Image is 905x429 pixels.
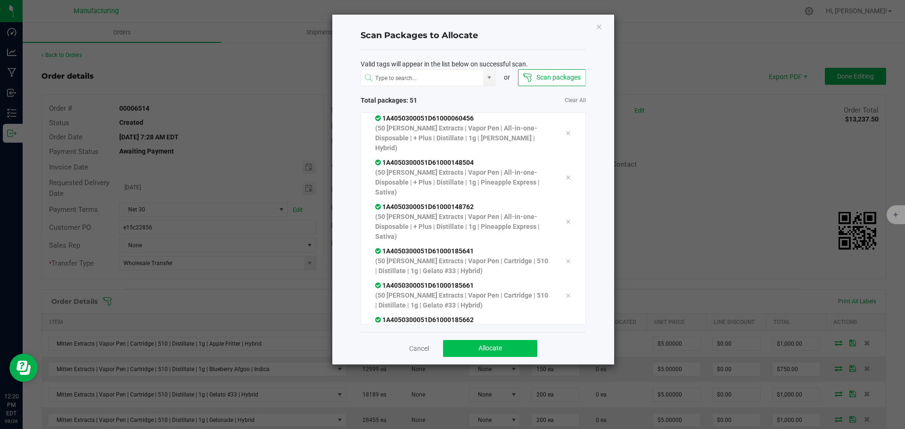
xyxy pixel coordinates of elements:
[558,255,578,267] div: Remove tag
[375,114,382,122] span: In Sync
[596,21,602,32] button: Close
[375,282,474,289] span: 1A4050300051D61000185661
[375,316,382,324] span: In Sync
[409,344,429,353] a: Cancel
[558,216,578,227] div: Remove tag
[518,69,585,86] button: Scan packages
[375,203,382,210] span: In Sync
[558,172,578,183] div: Remove tag
[375,247,474,255] span: 1A4050300051D61000185641
[375,256,551,276] p: (50 [PERSON_NAME] Extracts | Vapor Pen | Cartridge | 510 | Distillate | 1g | Gelato #33 | Hybrid)
[375,291,551,310] p: (50 [PERSON_NAME] Extracts | Vapor Pen | Cartridge | 510 | Distillate | 1g | Gelato #33 | Hybrid)
[375,316,474,324] span: 1A4050300051D61000185662
[375,123,551,153] p: (50 [PERSON_NAME] Extracts | Vapor Pen | All-in-one-Disposable | + Plus | Distillate | 1g | [PERS...
[375,159,382,166] span: In Sync
[361,96,473,105] span: Total packages: 51
[375,159,474,166] span: 1A4050300051D61000148504
[375,168,551,197] p: (50 [PERSON_NAME] Extracts | Vapor Pen | All-in-one-Disposable | + Plus | Distillate | 1g | Pinea...
[443,340,537,357] button: Allocate
[375,282,382,289] span: In Sync
[558,290,578,301] div: Remove tag
[478,344,502,352] span: Allocate
[375,114,474,122] span: 1A4050300051D61000060456
[9,354,38,382] iframe: Resource center
[375,212,551,242] p: (50 [PERSON_NAME] Extracts | Vapor Pen | All-in-one-Disposable | + Plus | Distillate | 1g | Pinea...
[375,247,382,255] span: In Sync
[375,203,474,210] span: 1A4050300051D61000148762
[361,59,528,69] span: Valid tags will appear in the list below on successful scan.
[361,30,586,42] h4: Scan Packages to Allocate
[558,128,578,139] div: Remove tag
[495,73,518,82] div: or
[361,70,484,87] input: NO DATA FOUND
[565,97,586,105] a: Clear All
